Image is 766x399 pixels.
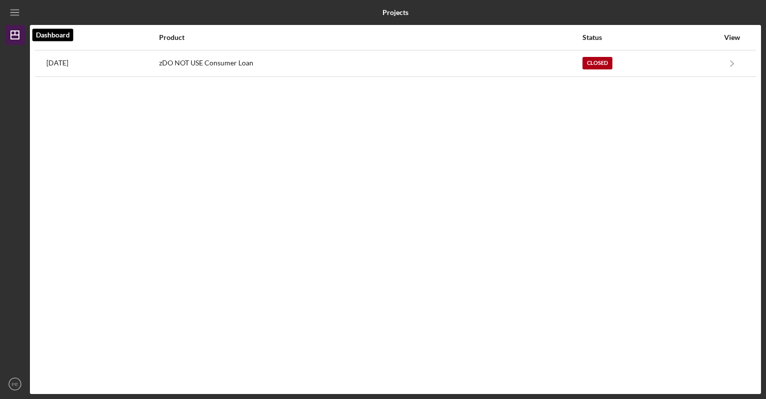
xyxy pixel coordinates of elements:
div: Product [159,33,581,41]
div: zDO NOT USE Consumer Loan [159,51,581,76]
b: Projects [383,8,408,16]
button: PE [5,374,25,394]
text: PE [12,382,18,387]
div: Closed [582,57,612,69]
time: 2022-08-22 17:14 [46,59,68,67]
div: View [720,33,745,41]
div: Activity [46,33,158,41]
div: Status [582,33,719,41]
